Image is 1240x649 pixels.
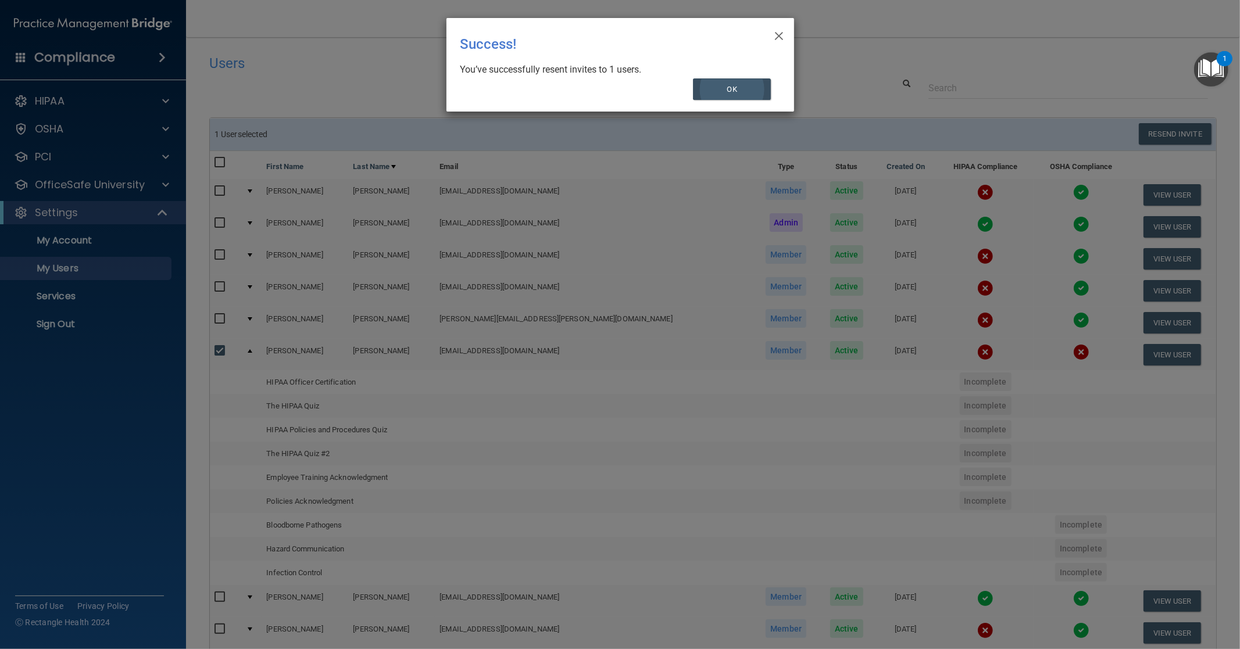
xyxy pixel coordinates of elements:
[1194,52,1228,87] button: Open Resource Center, 1 new notification
[460,27,732,61] div: Success!
[693,78,771,100] button: OK
[460,63,771,76] div: You’ve successfully resent invites to 1 users.
[774,23,784,46] span: ×
[1223,59,1227,74] div: 1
